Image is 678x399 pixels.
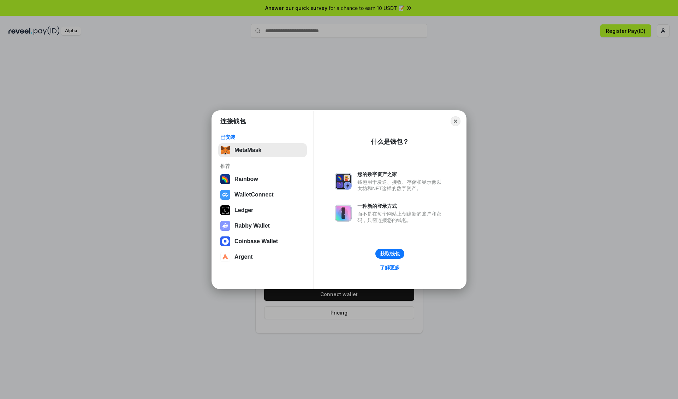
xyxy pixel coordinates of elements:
[371,137,409,146] div: 什么是钱包？
[220,205,230,215] img: svg+xml,%3Csvg%20xmlns%3D%22http%3A%2F%2Fwww.w3.org%2F2000%2Fsvg%22%20width%3D%2228%22%20height%3...
[451,116,460,126] button: Close
[234,176,258,182] div: Rainbow
[220,236,230,246] img: svg+xml,%3Csvg%20width%3D%2228%22%20height%3D%2228%22%20viewBox%3D%220%200%2028%2028%22%20fill%3D...
[357,211,445,223] div: 而不是在每个网站上创建新的账户和密码，只需连接您的钱包。
[218,219,307,233] button: Rabby Wallet
[220,117,246,125] h1: 连接钱包
[375,249,404,259] button: 获取钱包
[335,173,352,190] img: svg+xml,%3Csvg%20xmlns%3D%22http%3A%2F%2Fwww.w3.org%2F2000%2Fsvg%22%20fill%3D%22none%22%20viewBox...
[220,221,230,231] img: svg+xml,%3Csvg%20xmlns%3D%22http%3A%2F%2Fwww.w3.org%2F2000%2Fsvg%22%20fill%3D%22none%22%20viewBox...
[234,207,253,213] div: Ledger
[234,147,261,153] div: MetaMask
[357,203,445,209] div: 一种新的登录方式
[220,252,230,262] img: svg+xml,%3Csvg%20width%3D%2228%22%20height%3D%2228%22%20viewBox%3D%220%200%2028%2028%22%20fill%3D...
[220,134,305,140] div: 已安装
[220,190,230,200] img: svg+xml,%3Csvg%20width%3D%2228%22%20height%3D%2228%22%20viewBox%3D%220%200%2028%2028%22%20fill%3D...
[380,264,400,271] div: 了解更多
[380,251,400,257] div: 获取钱包
[234,254,253,260] div: Argent
[376,263,404,272] a: 了解更多
[234,192,274,198] div: WalletConnect
[357,179,445,192] div: 钱包用于发送、接收、存储和显示像以太坊和NFT这样的数字资产。
[357,171,445,177] div: 您的数字资产之家
[335,205,352,222] img: svg+xml,%3Csvg%20xmlns%3D%22http%3A%2F%2Fwww.w3.org%2F2000%2Fsvg%22%20fill%3D%22none%22%20viewBox...
[218,203,307,217] button: Ledger
[218,234,307,248] button: Coinbase Wallet
[218,143,307,157] button: MetaMask
[220,174,230,184] img: svg+xml,%3Csvg%20width%3D%22120%22%20height%3D%22120%22%20viewBox%3D%220%200%20120%20120%22%20fil...
[220,145,230,155] img: svg+xml,%3Csvg%20fill%3D%22none%22%20height%3D%2233%22%20viewBox%3D%220%200%2035%2033%22%20width%...
[218,188,307,202] button: WalletConnect
[218,250,307,264] button: Argent
[220,163,305,169] div: 推荐
[218,172,307,186] button: Rainbow
[234,223,270,229] div: Rabby Wallet
[234,238,278,245] div: Coinbase Wallet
